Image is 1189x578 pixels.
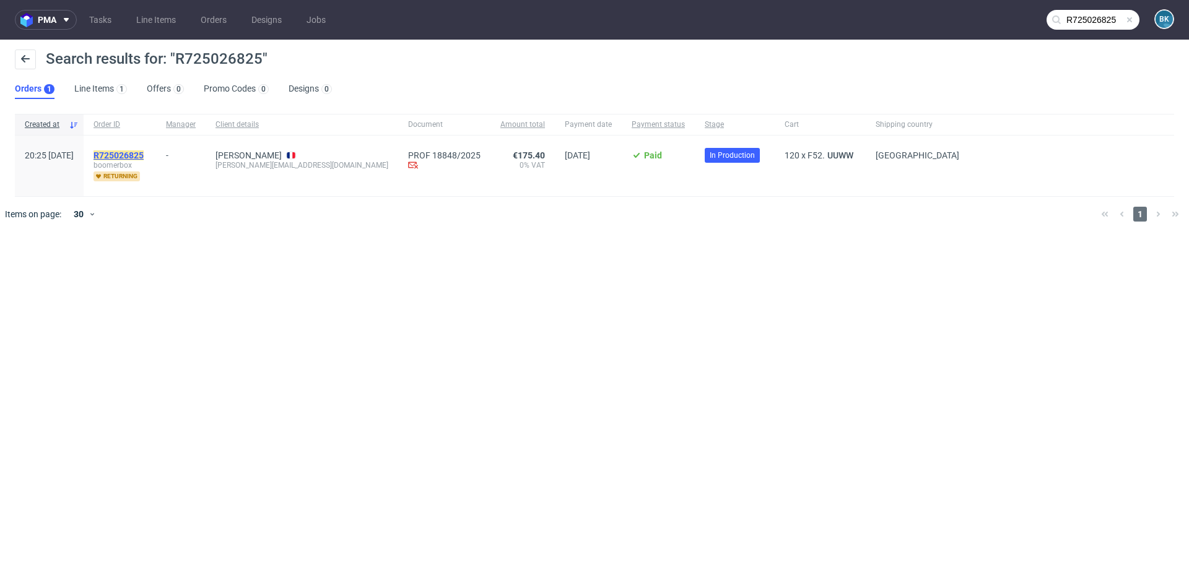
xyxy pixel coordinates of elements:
div: [PERSON_NAME][EMAIL_ADDRESS][DOMAIN_NAME] [216,160,388,170]
a: Orders [193,10,234,30]
span: Amount total [500,119,545,130]
span: Paid [644,150,662,160]
span: Client details [216,119,388,130]
div: 0 [261,85,266,93]
a: Promo Codes0 [204,79,269,99]
div: 1 [120,85,124,93]
span: Created at [25,119,64,130]
span: F52. [808,150,825,160]
div: x [785,150,856,160]
span: 120 [785,150,799,160]
a: PROF 18848/2025 [408,150,481,160]
a: Jobs [299,10,333,30]
div: 0 [324,85,329,93]
a: Designs [244,10,289,30]
span: [DATE] [565,150,590,160]
span: Shipping country [876,119,959,130]
span: Items on page: [5,208,61,220]
span: Payment date [565,119,612,130]
div: 30 [66,205,89,223]
figcaption: BK [1156,11,1173,28]
a: [PERSON_NAME] [216,150,282,160]
span: In Production [710,150,755,161]
span: 0% VAT [500,160,545,170]
span: 1 [1133,207,1147,222]
span: Cart [785,119,856,130]
a: Line Items [129,10,183,30]
span: returning [94,171,140,181]
a: Designs0 [289,79,332,99]
a: Tasks [82,10,119,30]
a: Line Items1 [74,79,127,99]
span: €175.40 [513,150,545,160]
a: UUWW [825,150,856,160]
span: Manager [166,119,196,130]
span: Payment status [632,119,685,130]
a: R725026825 [94,150,146,160]
span: pma [38,15,56,24]
span: Document [408,119,481,130]
mark: R725026825 [94,150,144,160]
div: - [166,145,196,160]
button: pma [15,10,77,30]
span: boomerbox [94,160,146,170]
img: logo [20,13,38,27]
a: Offers0 [147,79,184,99]
span: [GEOGRAPHIC_DATA] [876,150,959,160]
div: 1 [47,85,51,93]
span: Search results for: "R725026825" [46,50,268,67]
a: Orders1 [15,79,54,99]
span: Order ID [94,119,146,130]
span: 20:25 [DATE] [25,150,74,160]
div: 0 [176,85,181,93]
span: Stage [705,119,765,130]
